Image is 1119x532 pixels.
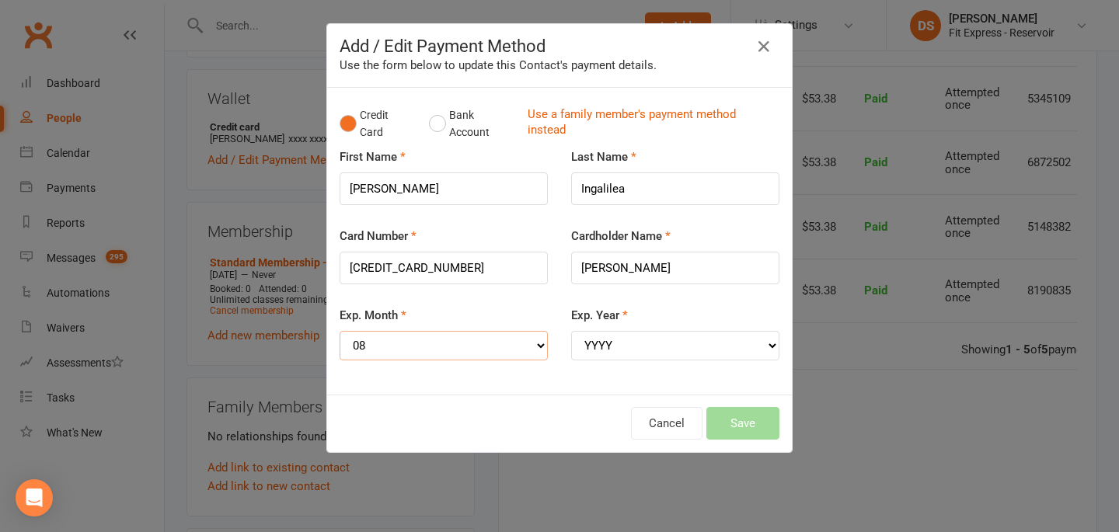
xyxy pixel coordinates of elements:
[340,252,548,284] input: XXXX-XXXX-XXXX-XXXX
[429,100,515,148] button: Bank Account
[571,227,671,245] label: Cardholder Name
[528,106,772,141] a: Use a family member's payment method instead
[751,34,776,59] button: Close
[631,407,702,440] button: Cancel
[571,148,636,166] label: Last Name
[340,227,417,245] label: Card Number
[340,56,779,75] div: Use the form below to update this Contact's payment details.
[571,306,628,325] label: Exp. Year
[340,148,406,166] label: First Name
[571,252,779,284] input: Name on card
[340,100,413,148] button: Credit Card
[340,306,406,325] label: Exp. Month
[340,37,779,56] h4: Add / Edit Payment Method
[16,479,53,516] div: Open Intercom Messenger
